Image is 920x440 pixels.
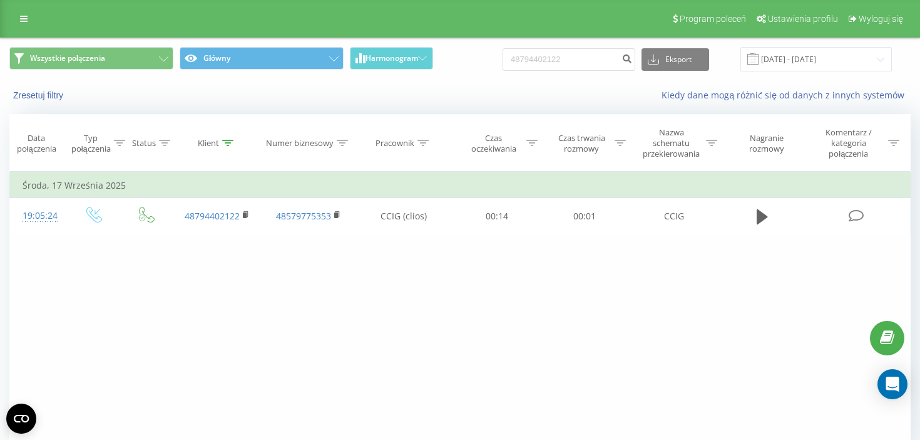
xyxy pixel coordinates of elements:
div: 19:05:24 [23,204,53,228]
div: Czas trwania rozmowy [552,133,611,154]
td: CCIG [628,198,720,234]
a: Kiedy dane mogą różnić się od danych z innych systemów [662,89,911,101]
button: Harmonogram [350,47,433,70]
a: 48579775353 [276,210,331,222]
div: Pracownik [376,138,414,149]
td: Środa, 17 Września 2025 [10,173,911,198]
button: Open CMP widget [6,404,36,434]
a: 48794402122 [185,210,240,222]
td: 00:14 [452,198,540,234]
div: Czas oczekiwania [464,133,524,154]
div: Nagranie rozmowy [732,133,802,154]
span: Program poleceń [680,14,746,24]
div: Nazwa schematu przekierowania [640,127,703,159]
div: Status [132,138,156,149]
td: 00:01 [541,198,628,234]
button: Główny [180,47,344,70]
div: Typ połączenia [71,133,111,154]
div: Data połączenia [10,133,63,154]
button: Wszystkie połączenia [9,47,173,70]
button: Eksport [641,48,709,71]
span: Harmonogram [365,54,418,63]
td: CCIG (clios) [354,198,452,234]
span: Ustawienia profilu [768,14,838,24]
input: Wyszukiwanie według numeru [503,48,635,71]
div: Open Intercom Messenger [877,369,907,399]
span: Wyloguj się [859,14,903,24]
div: Komentarz / kategoria połączenia [812,127,885,159]
span: Wszystkie połączenia [30,53,105,63]
div: Klient [198,138,219,149]
button: Zresetuj filtry [9,90,69,101]
div: Numer biznesowy [266,138,334,149]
